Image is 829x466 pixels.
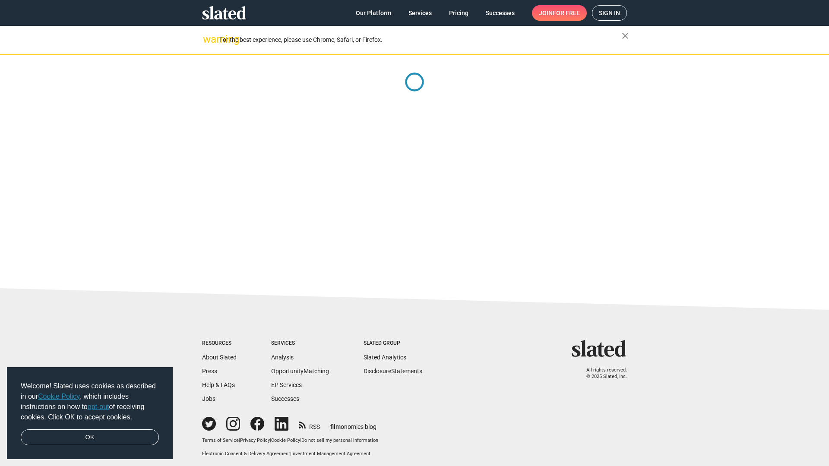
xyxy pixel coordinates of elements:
[290,451,291,457] span: |
[271,340,329,347] div: Services
[479,5,522,21] a: Successes
[202,368,217,375] a: Press
[330,423,341,430] span: film
[271,395,299,402] a: Successes
[38,393,80,400] a: Cookie Policy
[219,34,622,46] div: For the best experience, please use Chrome, Safari, or Firefox.
[300,438,301,443] span: |
[270,438,271,443] span: |
[271,368,329,375] a: OpportunityMatching
[356,5,391,21] span: Our Platform
[203,34,213,44] mat-icon: warning
[577,367,627,380] p: All rights reserved. © 2025 Slated, Inc.
[532,5,587,21] a: Joinfor free
[449,5,468,21] span: Pricing
[202,438,239,443] a: Terms of Service
[402,5,439,21] a: Services
[408,5,432,21] span: Services
[202,340,237,347] div: Resources
[330,416,377,431] a: filmonomics blog
[271,438,300,443] a: Cookie Policy
[271,354,294,361] a: Analysis
[291,451,370,457] a: Investment Management Agreement
[349,5,398,21] a: Our Platform
[364,354,406,361] a: Slated Analytics
[239,438,240,443] span: |
[592,5,627,21] a: Sign in
[202,451,290,457] a: Electronic Consent & Delivery Agreement
[202,395,215,402] a: Jobs
[486,5,515,21] span: Successes
[553,5,580,21] span: for free
[599,6,620,20] span: Sign in
[202,354,237,361] a: About Slated
[202,381,235,388] a: Help & FAQs
[539,5,580,21] span: Join
[299,418,320,431] a: RSS
[620,31,630,41] mat-icon: close
[364,368,422,375] a: DisclosureStatements
[240,438,270,443] a: Privacy Policy
[21,429,159,446] a: dismiss cookie message
[21,381,159,422] span: Welcome! Slated uses cookies as described in our , which includes instructions on how to of recei...
[442,5,475,21] a: Pricing
[7,367,173,460] div: cookieconsent
[364,340,422,347] div: Slated Group
[88,403,109,410] a: opt-out
[271,381,302,388] a: EP Services
[301,438,378,444] button: Do not sell my personal information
